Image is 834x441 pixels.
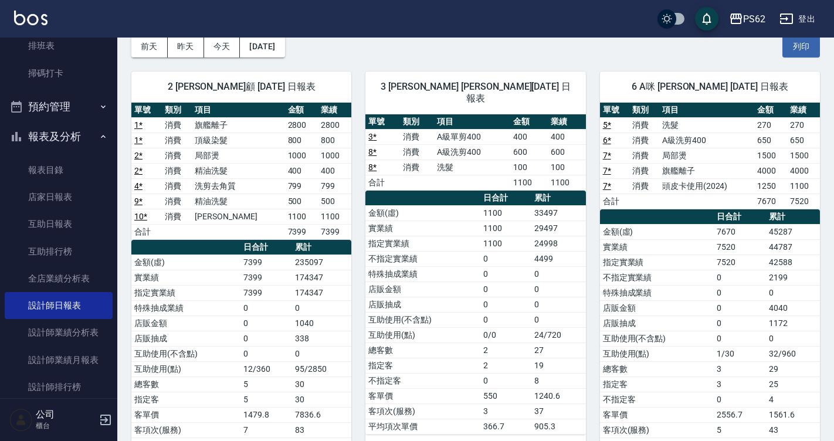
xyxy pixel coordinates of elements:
td: 400 [510,129,548,144]
td: 29497 [531,220,586,236]
td: 500 [285,194,318,209]
td: 消費 [629,163,659,178]
td: 0 [766,285,820,300]
td: 83 [292,422,351,437]
button: save [695,7,718,30]
td: 5 [240,376,292,392]
button: 前天 [131,36,168,57]
td: 33497 [531,205,586,220]
td: 消費 [162,194,192,209]
th: 金額 [285,103,318,118]
td: 1500 [787,148,820,163]
td: 600 [548,144,585,160]
td: 2 [480,342,531,358]
td: 3 [714,376,766,392]
td: 合計 [131,224,162,239]
td: 100 [548,160,585,175]
td: 不指定實業績 [600,270,714,285]
td: 1240.6 [531,388,586,403]
td: 7520 [714,239,766,255]
th: 單號 [600,103,630,118]
td: 旗艦離子 [659,163,754,178]
td: 1100 [787,178,820,194]
td: 消費 [162,148,192,163]
td: 4040 [766,300,820,316]
td: 不指定客 [600,392,714,407]
th: 項目 [659,103,754,118]
td: A級洗剪400 [434,144,510,160]
td: 0 [714,300,766,316]
td: 7399 [240,270,292,285]
td: 24998 [531,236,586,251]
td: 0 [766,331,820,346]
button: [DATE] [240,36,284,57]
td: A級單剪400 [434,129,510,144]
td: 19 [531,358,586,373]
td: 45287 [766,224,820,239]
td: 0 [240,316,292,331]
td: 互助使用(不含點) [365,312,480,327]
td: 25 [766,376,820,392]
td: 800 [318,133,351,148]
td: 400 [285,163,318,178]
td: 客項次(服務) [365,403,480,419]
td: 400 [548,129,585,144]
td: 7836.6 [292,407,351,422]
td: 0 [714,316,766,331]
td: 合計 [365,175,399,190]
th: 項目 [192,103,284,118]
td: 1100 [285,209,318,224]
td: 不指定實業績 [365,251,480,266]
td: 7399 [285,224,318,239]
td: 8 [531,373,586,388]
td: 實業績 [600,239,714,255]
button: 預約管理 [5,91,113,122]
td: 0 [714,270,766,285]
td: 0 [240,331,292,346]
table: a dense table [365,114,585,191]
td: 店販抽成 [365,297,480,312]
td: 局部燙 [659,148,754,163]
td: 消費 [629,133,659,148]
td: 特殊抽成業績 [131,300,240,316]
td: 互助使用(不含點) [131,346,240,361]
td: 400 [318,163,351,178]
td: 0 [531,281,586,297]
td: 0/0 [480,327,531,342]
td: 30 [292,392,351,407]
button: 昨天 [168,36,204,57]
td: 2800 [285,117,318,133]
td: 2 [480,358,531,373]
a: 全店業績分析表 [5,265,113,292]
td: 174347 [292,270,351,285]
td: 消費 [162,209,192,224]
td: 95/2850 [292,361,351,376]
td: 1040 [292,316,351,331]
a: 設計師排行榜 [5,374,113,401]
td: 0 [480,312,531,327]
td: 消費 [162,163,192,178]
td: 實業績 [131,270,240,285]
td: 0 [240,346,292,361]
img: Person [9,408,33,432]
td: 1172 [766,316,820,331]
th: 類別 [629,103,659,118]
a: 設計師業績分析表 [5,319,113,346]
td: 29 [766,361,820,376]
button: 列印 [782,36,820,57]
th: 日合計 [714,209,766,225]
td: 總客數 [600,361,714,376]
td: 799 [318,178,351,194]
td: 44787 [766,239,820,255]
td: 2800 [318,117,351,133]
td: 0 [531,266,586,281]
th: 業績 [548,114,585,130]
td: 0 [292,300,351,316]
td: 0 [480,281,531,297]
button: 登出 [775,8,820,30]
td: 客單價 [365,388,480,403]
td: 店販金額 [600,300,714,316]
span: 2 [PERSON_NAME]顧 [DATE] 日報表 [145,81,337,93]
td: 235097 [292,255,351,270]
td: 12/360 [240,361,292,376]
